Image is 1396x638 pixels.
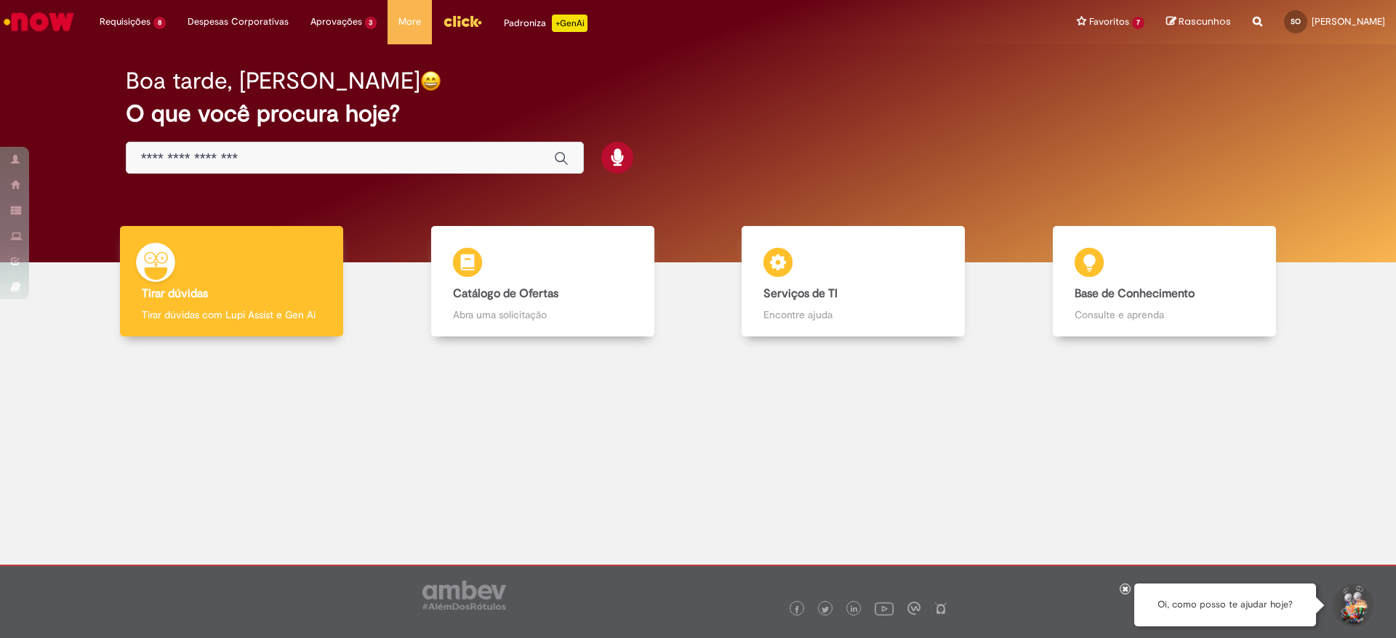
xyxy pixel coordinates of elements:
img: ServiceNow [1,7,76,36]
img: logo_footer_workplace.png [907,602,920,615]
p: Encontre ajuda [763,307,943,322]
a: Tirar dúvidas Tirar dúvidas com Lupi Assist e Gen Ai [76,226,388,337]
p: Abra uma solicitação [453,307,633,322]
p: Tirar dúvidas com Lupi Assist e Gen Ai [142,307,321,322]
img: logo_footer_linkedin.png [851,605,858,614]
h2: Boa tarde, [PERSON_NAME] [126,68,420,94]
b: Catálogo de Ofertas [453,286,558,301]
span: Requisições [100,15,151,29]
span: 3 [365,17,377,29]
b: Serviços de TI [763,286,838,301]
a: Base de Conhecimento Consulte e aprenda [1009,226,1320,337]
img: logo_footer_ambev_rotulo_gray.png [422,581,506,610]
h2: O que você procura hoje? [126,101,1271,126]
img: happy-face.png [420,70,441,92]
img: logo_footer_facebook.png [793,606,801,613]
div: Padroniza [504,15,587,32]
span: Rascunhos [1179,15,1231,28]
img: click_logo_yellow_360x200.png [443,10,482,32]
span: Aprovações [310,15,362,29]
a: Rascunhos [1166,15,1231,29]
b: Tirar dúvidas [142,286,208,301]
img: logo_footer_twitter.png [822,606,829,613]
img: logo_footer_naosei.png [934,602,947,615]
span: Despesas Corporativas [188,15,289,29]
span: SO [1291,17,1301,26]
a: Catálogo de Ofertas Abra uma solicitação [388,226,699,337]
b: Base de Conhecimento [1075,286,1195,301]
span: 8 [153,17,166,29]
p: Consulte e aprenda [1075,307,1254,322]
div: Oi, como posso te ajudar hoje? [1134,584,1316,626]
img: logo_footer_youtube.png [875,599,894,618]
span: Favoritos [1089,15,1129,29]
span: [PERSON_NAME] [1312,15,1385,28]
span: 7 [1132,17,1144,29]
button: Iniciar Conversa de Suporte [1331,584,1374,627]
p: +GenAi [552,15,587,32]
a: Serviços de TI Encontre ajuda [698,226,1009,337]
span: More [398,15,421,29]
